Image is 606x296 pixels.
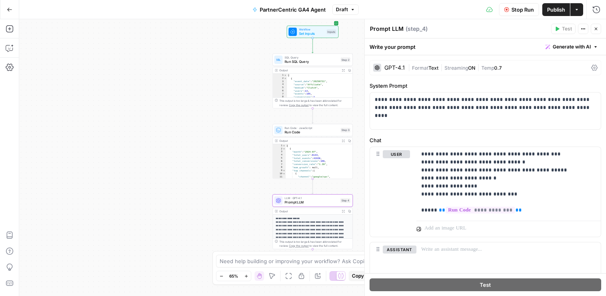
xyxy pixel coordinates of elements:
[273,169,285,172] div: 9
[273,160,285,163] div: 6
[273,54,353,109] div: SQL QueryRun SQL QueryStep 2Output[ { "event_date":"20250731", "source":"Affiliate", "medium":"Cl...
[273,153,285,157] div: 4
[273,124,353,179] div: Run Code · JavaScriptRun CodeStep 3Output[ { "month":"2024-07", "total_users":8144, "total_events...
[273,95,287,99] div: 8
[285,55,338,59] span: SQL Query
[383,246,416,254] button: assistant
[340,198,350,203] div: Step 4
[468,65,475,71] span: ON
[273,144,285,147] div: 1
[312,179,313,194] g: Edge from step_3 to step_4
[285,59,338,64] span: Run SQL Query
[542,42,601,52] button: Generate with AI
[273,175,285,178] div: 11
[273,163,285,166] div: 7
[341,57,351,62] div: Step 2
[283,147,285,151] span: Toggle code folding, rows 2 through 36
[551,24,576,34] button: Test
[428,65,438,71] span: Text
[370,278,601,291] button: Test
[299,31,325,36] span: Set Inputs
[312,108,313,123] g: Edge from step_2 to step_3
[273,157,285,160] div: 5
[289,244,309,248] span: Copy the output
[273,166,285,169] div: 8
[273,26,353,38] div: WorkflowSet InputsInputs
[283,169,285,172] span: Toggle code folding, rows 9 through 35
[352,272,364,280] span: Copy
[332,4,359,15] button: Draft
[284,77,287,80] span: Toggle code folding, rows 2 through 10
[412,65,428,71] span: Format
[273,77,287,80] div: 2
[365,38,606,55] div: Write your prompt
[285,126,338,130] span: Run Code · JavaScript
[494,65,502,71] span: 0.7
[279,99,350,107] div: This output is too large & has been abbreviated for review. to view the full content.
[370,136,601,144] label: Chat
[438,63,444,71] span: |
[312,38,313,53] g: Edge from start to step_2
[370,82,601,90] label: System Prompt
[475,63,481,71] span: |
[285,200,338,205] span: Prompt LLM
[349,271,367,281] button: Copy
[279,240,350,248] div: This output is too large & has been abbreviated for review. to view the full content.
[273,86,287,89] div: 5
[370,147,410,237] div: user
[383,150,410,158] button: user
[511,6,534,14] span: Stop Run
[284,74,287,77] span: Toggle code folding, rows 1 through 2243
[283,172,285,175] span: Toggle code folding, rows 10 through 14
[279,68,338,72] div: Output
[384,65,405,70] div: GPT-4.1
[273,172,285,175] div: 10
[341,128,351,133] div: Step 3
[542,3,570,16] button: Publish
[273,83,287,86] div: 4
[562,25,572,32] span: Test
[273,74,287,77] div: 1
[289,103,309,107] span: Copy the output
[273,150,285,153] div: 3
[370,25,404,33] textarea: Prompt LLM
[444,65,468,71] span: Streaming
[327,30,336,34] div: Inputs
[279,209,338,213] div: Output
[273,80,287,83] div: 3
[248,3,331,16] button: PartnerCentric GA4 Agent
[229,273,238,279] span: 65%
[336,6,348,13] span: Draft
[285,129,338,135] span: Run Code
[481,65,494,71] span: Temp
[408,63,412,71] span: |
[283,144,285,147] span: Toggle code folding, rows 1 through 457
[273,178,285,181] div: 12
[299,27,325,31] span: Workflow
[285,196,338,200] span: LLM · GPT-4.1
[260,6,326,14] span: PartnerCentric GA4 Agent
[273,147,285,151] div: 2
[279,139,338,143] div: Output
[547,6,565,14] span: Publish
[553,43,591,50] span: Generate with AI
[499,3,539,16] button: Stop Run
[273,93,287,96] div: 7
[480,281,491,289] span: Test
[406,25,428,33] span: ( step_4 )
[273,89,287,93] div: 6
